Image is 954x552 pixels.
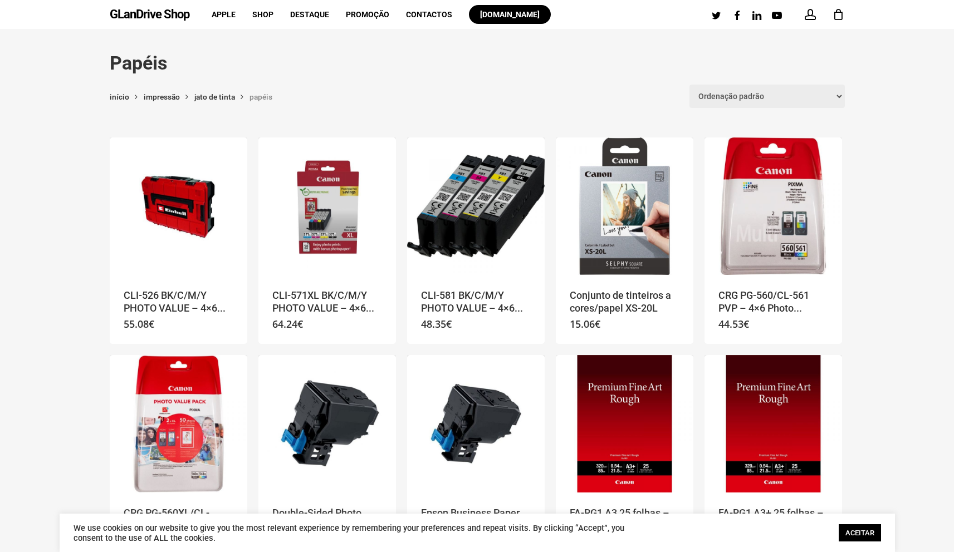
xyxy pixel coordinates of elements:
a: Destaque [290,11,329,18]
a: Double-Sided Photo Quality Inkjet Paper - A4 - 50 Sheets [258,355,396,492]
img: Placeholder [110,355,247,492]
a: CRG PG-560/CL-561 PVP – 4×6 Photo... [718,289,828,316]
a: Conjunto de tinteiros a cores/papel XS-20L [556,137,693,275]
a: CRG PG-560XL/CL-561XL PHOTO VALUE - 4x6 Photo Paper (GP-501 50sheets) + XL Black & XL Colour Cart... [110,355,247,492]
a: Conjunto de tinteiros a cores/papel XS-20L [570,289,679,316]
bdi: 48.35 [421,317,452,331]
bdi: 15.06 [570,317,600,331]
span: Promoção [346,10,389,19]
a: FA-RG1 A3+ 25 folhas - Premium FineArt Rough A3+ 25 folhas [705,355,842,492]
a: CRG PG-560XL/CL-561XL PHOTO VALUE –... [124,506,233,546]
bdi: 64.24 [272,317,303,331]
a: CLI-571XL BK/C/M/Y PHOTO VALUE – 4×6... [272,289,382,316]
a: CLI-526 BK/C/M/Y PHOTO VALUE – 4×6... [124,289,233,316]
span: € [743,317,749,331]
img: Placeholder [258,355,396,492]
a: Shop [252,11,273,18]
span: € [446,317,452,331]
a: CLI-571XL BK/C/M/Y PHOTO VALUE - 4x6 Photo Paper (PP-201 50sheets) + Cyan XL, Magenta XL, Yellow ... [258,137,396,275]
span: € [149,317,154,331]
span: € [595,317,600,331]
span: Destaque [290,10,329,19]
a: Apple [212,11,236,18]
a: FA-RG1 A3 25 folhas - Premium FineArt Rough A3 25 folhas [556,355,693,492]
a: FA-RG1 A3+ 25 folhas – Premium FineArt... [718,506,828,533]
a: CRG PG-560/CL-561 PVP - 4x6 Photo Paper (GP-501 50sheets) + Black & Colour Cartridges [705,137,842,275]
img: Placeholder [556,355,693,492]
img: Placeholder [110,137,247,275]
img: Placeholder [705,137,842,275]
a: Epson Business Paper [407,355,545,492]
a: Contactos [406,11,452,18]
a: Jato de Tinta [194,92,235,102]
a: Início [110,92,129,102]
img: Placeholder [556,137,693,275]
a: ACEITAR [839,524,881,541]
a: Cart [833,8,845,21]
span: Shop [252,10,273,19]
img: Placeholder [705,355,842,492]
span: Contactos [406,10,452,19]
select: Ordem da loja [689,85,845,108]
bdi: 55.08 [124,317,154,331]
a: CLI-581 BK/C/M/Y PHOTO VALUE - 4x6 Photo Paper (PP-201 50sheets) + Cyan, Magenta, Yellow, & Photo... [407,137,545,275]
bdi: 44.53 [718,317,749,331]
a: Double-Sided Photo Quality Inkjet Paper –... [272,506,382,533]
span: € [297,317,303,331]
a: CLI-581 BK/C/M/Y PHOTO VALUE – 4×6... [421,289,531,316]
a: GLanDrive Shop [110,8,189,21]
span: Apple [212,10,236,19]
img: Placeholder [407,355,545,492]
span: [DOMAIN_NAME] [480,10,540,19]
a: FA-RG1 A3 25 folhas – Premium FineArt... [570,506,679,533]
h1: Papéis [110,51,845,75]
a: Promoção [346,11,389,18]
img: Placeholder [407,137,545,275]
div: We use cookies on our website to give you the most relevant experience by remembering your prefer... [74,523,639,543]
span: Papéis [249,92,272,101]
a: [DOMAIN_NAME] [469,11,551,18]
a: CLI-526 BK/C/M/Y PHOTO VALUE - 4x6 Photo Paper (PP-201 50sheets) + Cyan, Magenta, Yellow, & Photo... [110,137,247,275]
a: Epson Business Paper [421,506,531,520]
a: Impressão [144,92,180,102]
img: Placeholder [258,137,396,275]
